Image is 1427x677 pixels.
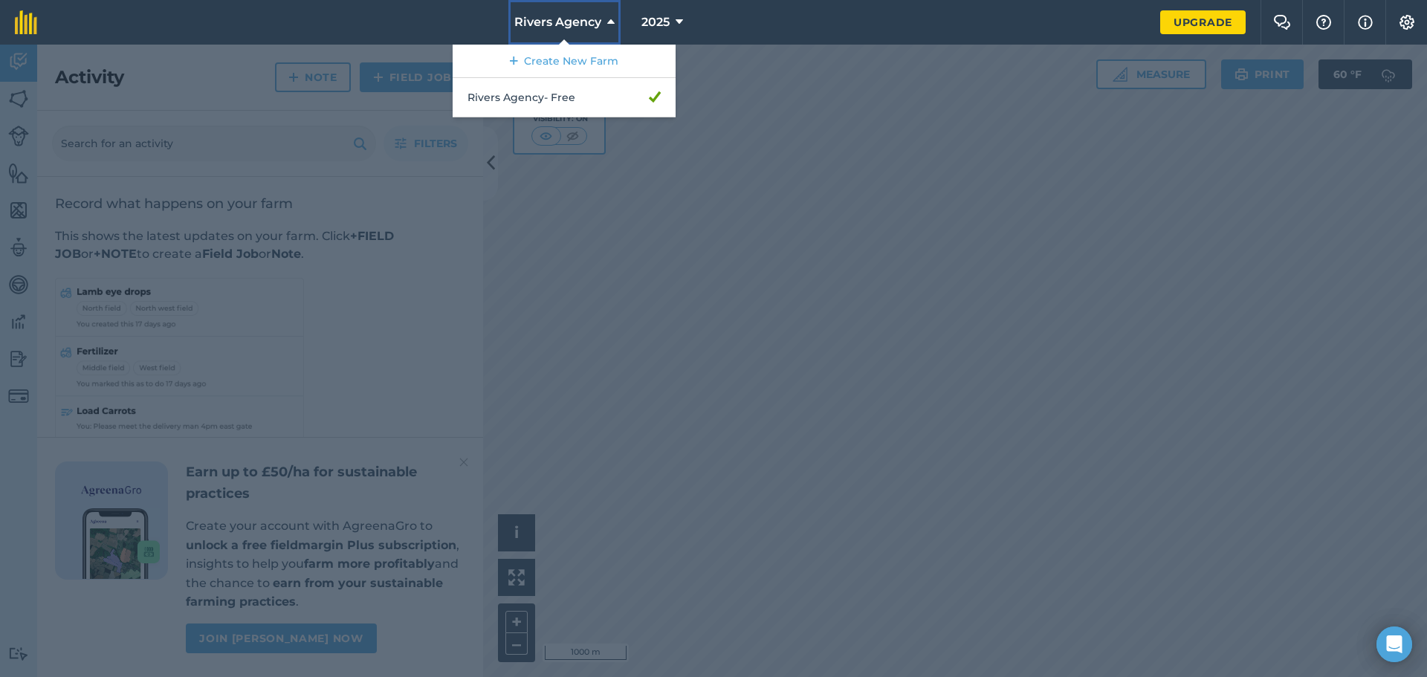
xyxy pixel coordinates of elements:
div: Open Intercom Messenger [1376,626,1412,662]
span: 2025 [641,13,670,31]
img: fieldmargin Logo [15,10,37,34]
a: Create New Farm [453,45,676,78]
img: A question mark icon [1315,15,1333,30]
a: Rivers Agency- Free [453,78,676,117]
img: A cog icon [1398,15,1416,30]
img: Two speech bubbles overlapping with the left bubble in the forefront [1273,15,1291,30]
a: Upgrade [1160,10,1246,34]
span: Rivers Agency [514,13,601,31]
img: svg+xml;base64,PHN2ZyB4bWxucz0iaHR0cDovL3d3dy53My5vcmcvMjAwMC9zdmciIHdpZHRoPSIxNyIgaGVpZ2h0PSIxNy... [1358,13,1373,31]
